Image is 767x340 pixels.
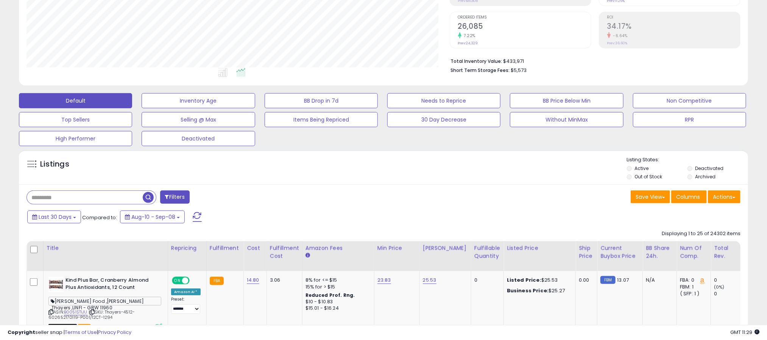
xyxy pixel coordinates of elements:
[627,156,748,164] p: Listing States:
[387,93,500,108] button: Needs to Reprice
[160,190,190,204] button: Filters
[189,278,201,284] span: OFF
[171,297,201,313] div: Preset:
[423,276,437,284] a: 25.53
[680,244,708,260] div: Num of Comp.
[306,292,355,298] b: Reduced Prof. Rng.
[48,309,135,320] span: | SKU: Thayers-4512-602652170119-P001/12CT-1294
[680,277,705,284] div: FBA: 0
[210,244,240,252] div: Fulfillment
[600,244,639,260] div: Current Buybox Price
[600,276,615,284] small: FBM
[714,277,745,284] div: 0
[510,112,623,127] button: Without MinMax
[676,193,700,201] span: Columns
[131,213,175,221] span: Aug-10 - Sep-08
[423,244,468,252] div: [PERSON_NAME]
[635,165,649,172] label: Active
[142,131,255,146] button: Deactivated
[507,276,541,284] b: Listed Price:
[270,277,296,284] div: 3.06
[474,244,500,260] div: Fulfillable Quantity
[579,244,594,260] div: Ship Price
[695,165,723,172] label: Deactivated
[458,41,478,45] small: Prev: 24,329
[507,287,570,294] div: $25.27
[708,190,740,203] button: Actions
[451,67,510,73] b: Short Term Storage Fees:
[210,277,224,285] small: FBA
[646,277,671,284] div: N/A
[377,276,391,284] a: 23.83
[451,56,735,65] li: $433,971
[695,173,716,180] label: Archived
[78,324,91,331] span: FBA
[306,277,368,284] div: 8% for <= $15
[171,289,201,295] div: Amazon AI *
[171,244,203,252] div: Repricing
[714,290,745,297] div: 0
[47,244,165,252] div: Title
[507,277,570,284] div: $25.53
[680,290,705,297] div: ( SFP: 1 )
[48,277,64,292] img: 51v67oXe5sL._SL40_.jpg
[714,284,725,290] small: (0%)
[306,244,371,252] div: Amazon Fees
[671,190,707,203] button: Columns
[40,159,69,170] h5: Listings
[458,22,591,32] h2: 26,085
[646,244,673,260] div: BB Share 24h.
[19,112,132,127] button: Top Sellers
[27,211,81,223] button: Last 30 Days
[617,276,629,284] span: 13.07
[579,277,591,284] div: 0.00
[19,93,132,108] button: Default
[662,230,740,237] div: Displaying 1 to 25 of 24302 items
[377,244,416,252] div: Min Price
[451,58,502,64] b: Total Inventory Value:
[265,93,378,108] button: BB Drop in 7d
[631,190,670,203] button: Save View
[48,324,77,331] span: All listings that are currently out of stock and unavailable for purchase on Amazon
[247,244,263,252] div: Cost
[635,173,663,180] label: Out of Stock
[8,329,35,336] strong: Copyright
[730,329,759,336] span: 2025-10-9 11:29 GMT
[510,93,623,108] button: BB Price Below Min
[511,67,527,74] span: $5,573
[39,213,72,221] span: Last 30 Days
[507,244,572,252] div: Listed Price
[306,284,368,290] div: 15% for > $15
[633,112,746,127] button: RPR
[680,284,705,290] div: FBM: 1
[458,16,591,20] span: Ordered Items
[387,112,500,127] button: 30 Day Decrease
[64,309,87,315] a: B0051STIJU
[142,93,255,108] button: Inventory Age
[474,277,498,284] div: 0
[173,278,182,284] span: ON
[611,33,628,39] small: -6.64%
[607,22,740,32] h2: 34.17%
[306,252,310,259] small: Amazon Fees.
[142,112,255,127] button: Selling @ Max
[461,33,476,39] small: 7.22%
[65,329,97,336] a: Terms of Use
[714,244,742,260] div: Total Rev.
[8,329,131,336] div: seller snap | |
[19,131,132,146] button: High Performer
[633,93,746,108] button: Non Competitive
[98,329,131,336] a: Privacy Policy
[607,16,740,20] span: ROI
[306,305,368,312] div: $15.01 - $16.24
[265,112,378,127] button: Items Being Repriced
[82,214,117,221] span: Compared to:
[507,287,549,294] b: Business Price:
[48,297,161,306] span: [PERSON_NAME] Food ,[PERSON_NAME] ,Thayers ,UNFI - GRW 11960
[65,277,157,293] b: Kind Plus Bar, Cranberry Almond Plus Antioxidants, 12 Count
[270,244,299,260] div: Fulfillment Cost
[306,299,368,305] div: $10 - $10.83
[247,276,259,284] a: 14.80
[607,41,628,45] small: Prev: 36.60%
[120,211,185,223] button: Aug-10 - Sep-08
